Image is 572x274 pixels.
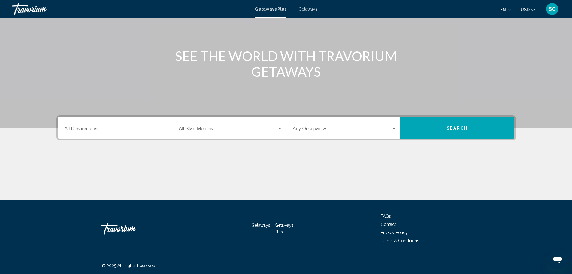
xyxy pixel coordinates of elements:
a: Getaways [251,223,270,228]
span: en [500,7,506,12]
h1: SEE THE WORLD WITH TRAVORIUM GETAWAYS [174,48,399,79]
span: © 2025 All Rights Reserved. [101,263,156,268]
a: FAQs [381,214,391,219]
span: Search [447,126,468,131]
div: Search widget [58,117,514,139]
span: SC [549,6,556,12]
button: Search [400,117,514,139]
iframe: Button to launch messaging window [548,250,567,269]
button: Change language [500,5,512,14]
a: Terms & Conditions [381,238,419,243]
a: Travorium [12,3,249,15]
button: Change currency [521,5,535,14]
a: Getaways Plus [255,7,286,11]
a: Privacy Policy [381,230,408,235]
a: Contact [381,222,396,227]
a: Getaways [298,7,317,11]
a: Travorium [101,220,162,238]
span: USD [521,7,530,12]
button: User Menu [544,3,560,15]
a: Getaways Plus [275,223,294,234]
